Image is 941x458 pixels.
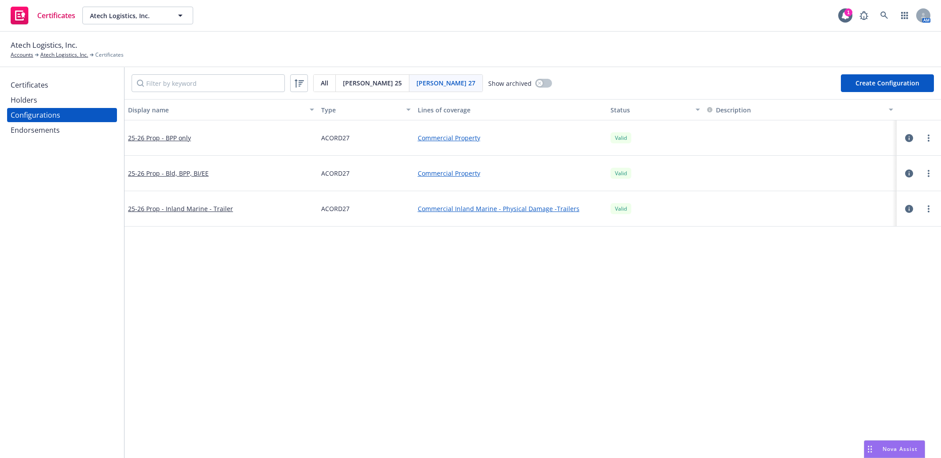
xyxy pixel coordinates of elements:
[7,78,117,92] a: Certificates
[607,99,704,120] button: Status
[11,39,77,51] span: Atech Logistics, Inc.
[418,105,604,115] div: Lines of coverage
[11,51,33,59] a: Accounts
[855,7,873,24] a: Report a Bug
[95,51,124,59] span: Certificates
[841,74,934,92] button: Create Configuration
[923,204,934,214] a: more
[418,133,604,142] a: Commercial Property
[11,123,60,137] div: Endorsements
[343,78,402,88] span: [PERSON_NAME] 25
[883,445,918,453] span: Nova Assist
[864,441,875,458] div: Drag to move
[318,120,414,156] div: ACORD27
[923,133,934,143] a: more
[7,123,117,137] a: Endorsements
[610,168,631,179] div: Valid
[488,79,532,88] span: Show archived
[124,99,318,120] button: Display name
[923,168,934,179] a: more
[418,204,604,213] a: Commercial Inland Marine - Physical Damage -Trailers
[610,203,631,214] div: Valid
[707,105,883,115] div: Toggle SortBy
[11,78,48,92] div: Certificates
[864,440,925,458] button: Nova Assist
[896,7,914,24] a: Switch app
[416,78,475,88] span: [PERSON_NAME] 27
[318,99,414,120] button: Type
[414,99,607,120] button: Lines of coverage
[321,78,328,88] span: All
[7,3,79,28] a: Certificates
[40,51,88,59] a: Atech Logistics, Inc.
[11,93,37,107] div: Holders
[128,204,233,213] a: 25-26 Prop - Inland Marine - Trailer
[875,7,893,24] a: Search
[7,93,117,107] a: Holders
[7,108,117,122] a: Configurations
[707,105,751,115] button: Description
[844,8,852,16] div: 1
[128,133,191,142] a: 25-26 Prop - BPP only
[610,132,631,143] div: Valid
[82,7,193,24] button: Atech Logistics, Inc.
[610,105,690,115] div: Status
[132,74,285,92] input: Filter by keyword
[318,191,414,227] div: ACORD27
[11,108,60,122] div: Configurations
[128,105,304,115] div: Display name
[90,11,167,20] span: Atech Logistics, Inc.
[37,12,75,19] span: Certificates
[128,169,209,178] a: 25-26 Prop - Bld, BPP, BI/EE
[318,156,414,191] div: ACORD27
[418,169,604,178] a: Commercial Property
[321,105,401,115] div: Type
